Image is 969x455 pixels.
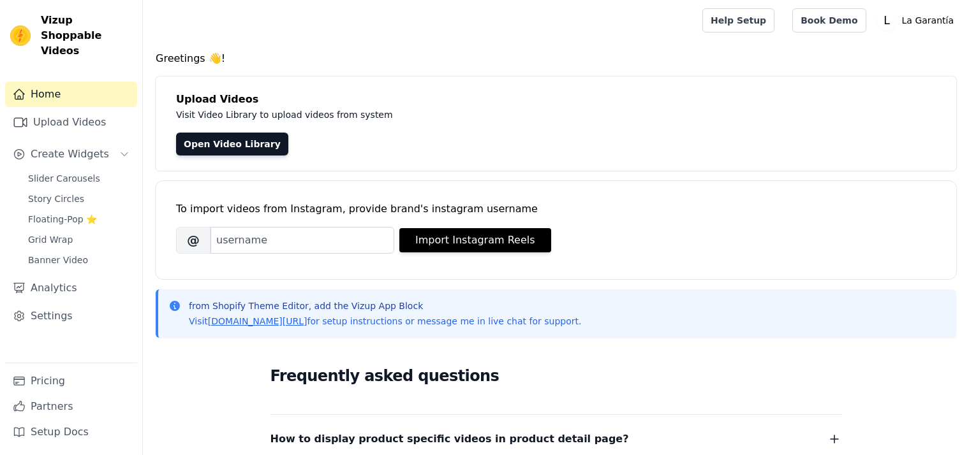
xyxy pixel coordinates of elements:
[156,51,956,66] h4: Greetings 👋!
[897,9,959,32] p: La Garantía
[176,133,288,155] a: Open Video Library
[877,9,959,32] button: L La Garantía
[792,8,866,32] a: Book Demo
[41,13,132,59] span: Vizup Shoppable Videos
[28,172,100,185] span: Slider Carousels
[176,107,748,122] p: Visit Video Library to upload videos from system
[5,82,137,107] a: Home
[270,430,842,448] button: How to display product specific videos in product detail page?
[399,228,551,252] button: Import Instagram Reels
[31,147,109,162] span: Create Widgets
[176,201,936,217] div: To import videos from Instagram, provide brand's instagram username
[20,251,137,269] a: Banner Video
[208,316,307,326] a: [DOMAIN_NAME][URL]
[28,254,88,266] span: Banner Video
[5,303,137,329] a: Settings
[5,141,137,167] button: Create Widgets
[5,419,137,445] a: Setup Docs
[5,110,137,135] a: Upload Videos
[189,315,581,328] p: Visit for setup instructions or message me in live chat for support.
[20,210,137,228] a: Floating-Pop ⭐
[28,233,73,246] span: Grid Wrap
[189,300,581,312] p: from Shopify Theme Editor, add the Vizup App Block
[176,227,211,254] span: @
[5,394,137,419] a: Partners
[5,275,137,301] a: Analytics
[20,231,137,249] a: Grid Wrap
[702,8,774,32] a: Help Setup
[211,227,394,254] input: username
[28,213,97,226] span: Floating-Pop ⭐
[884,14,890,27] text: L
[20,170,137,187] a: Slider Carousels
[10,25,31,46] img: Vizup
[176,92,936,107] h4: Upload Videos
[5,368,137,394] a: Pricing
[28,192,84,205] span: Story Circles
[270,363,842,389] h2: Frequently asked questions
[20,190,137,208] a: Story Circles
[270,430,629,448] span: How to display product specific videos in product detail page?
